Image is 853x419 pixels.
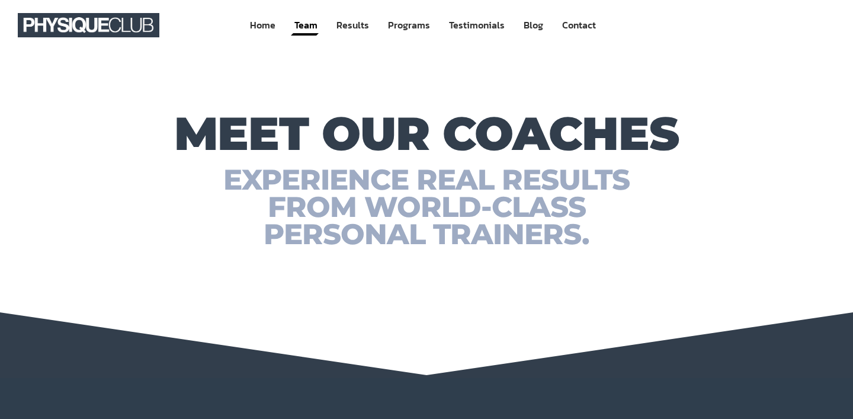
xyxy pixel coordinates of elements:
[293,14,319,36] a: Team
[387,14,431,36] a: Programs
[249,14,277,36] a: Home
[66,166,787,248] h1: Experience Real Results from world-class personal trainers.
[561,14,597,36] a: Contact
[522,14,544,36] a: Blog
[448,14,506,36] a: Testimonials
[335,14,370,36] a: Results
[66,113,787,154] h1: MEET OUR COACHES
